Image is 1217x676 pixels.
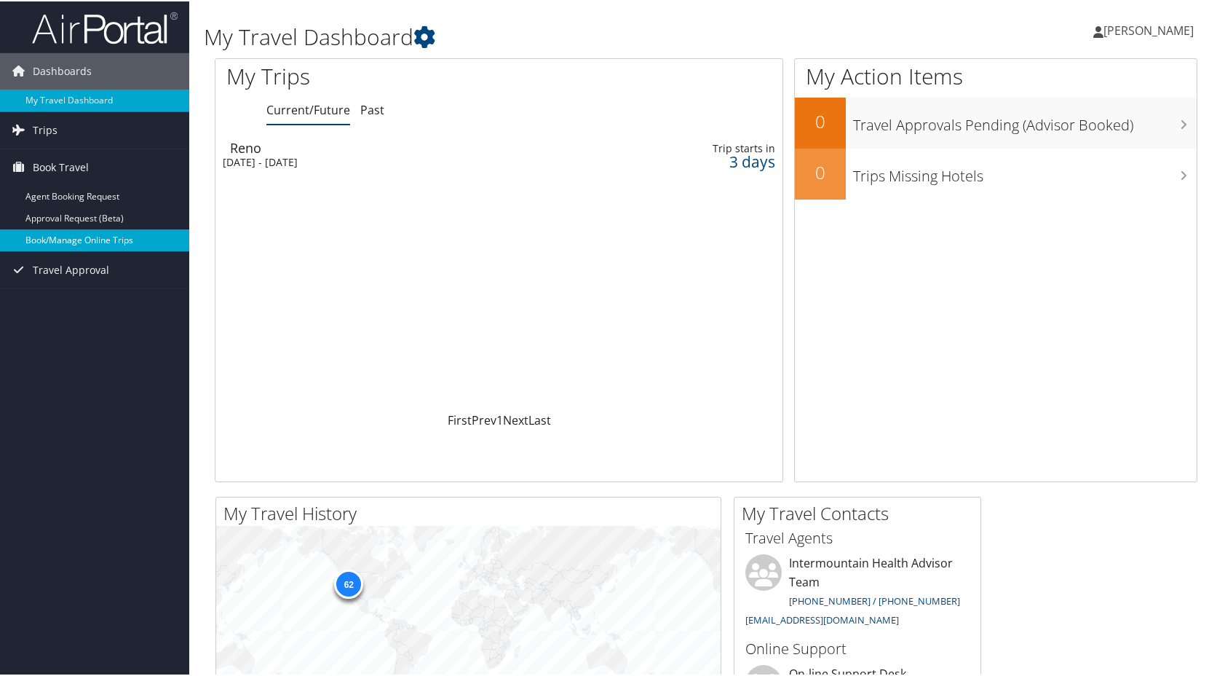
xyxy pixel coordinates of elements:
[745,612,899,625] a: [EMAIL_ADDRESS][DOMAIN_NAME]
[503,411,528,427] a: Next
[204,20,873,51] h1: My Travel Dashboard
[360,101,384,117] a: Past
[33,251,109,287] span: Travel Approval
[33,52,92,88] span: Dashboards
[226,60,536,90] h1: My Trips
[795,159,846,184] h2: 0
[33,148,89,184] span: Book Travel
[266,101,350,117] a: Current/Future
[334,568,363,597] div: 62
[223,500,721,524] h2: My Travel History
[745,527,970,547] h3: Travel Agents
[448,411,472,427] a: First
[795,60,1197,90] h1: My Action Items
[472,411,496,427] a: Prev
[644,141,776,154] div: Trip starts in
[742,500,980,524] h2: My Travel Contacts
[738,553,977,631] li: Intermountain Health Advisor Team
[853,106,1197,134] h3: Travel Approvals Pending (Advisor Booked)
[853,157,1197,185] h3: Trips Missing Hotels
[223,154,566,168] div: [DATE] - [DATE]
[745,637,970,658] h3: Online Support
[795,96,1197,147] a: 0Travel Approvals Pending (Advisor Booked)
[789,593,960,606] a: [PHONE_NUMBER] / [PHONE_NUMBER]
[644,154,776,167] div: 3 days
[32,9,178,44] img: airportal-logo.png
[230,140,574,153] div: Reno
[33,111,58,147] span: Trips
[1093,7,1208,51] a: [PERSON_NAME]
[496,411,503,427] a: 1
[528,411,551,427] a: Last
[795,108,846,133] h2: 0
[795,147,1197,198] a: 0Trips Missing Hotels
[1103,21,1194,37] span: [PERSON_NAME]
